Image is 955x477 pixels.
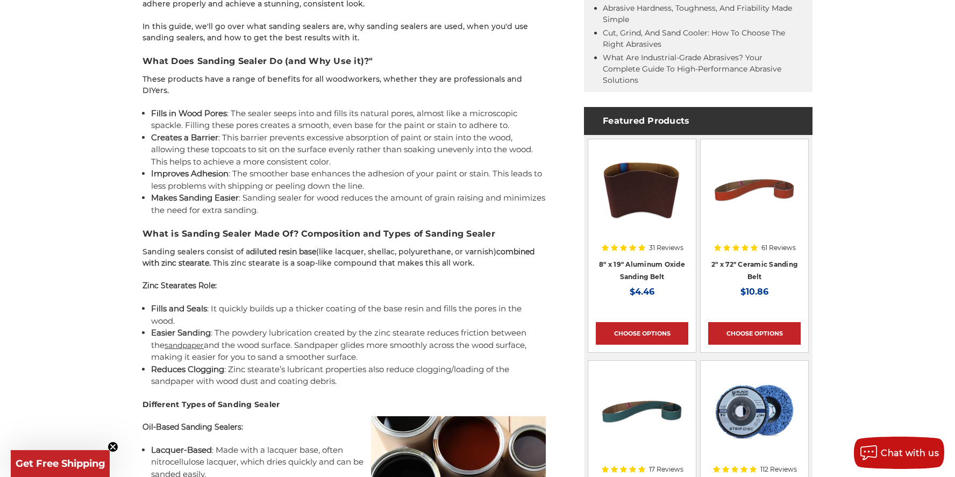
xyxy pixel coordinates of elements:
[151,327,546,364] li: : The powdery lubrication created by the zinc stearate reduces friction between the and the wood ...
[142,227,546,240] h3: What is Sanding Sealer Made Of? Composition and Types of Sanding Sealer
[599,260,685,281] a: 8" x 19" Aluminum Oxide Sanding Belt
[16,458,105,469] span: Get Free Shipping
[596,368,688,461] a: 2" x 36" Zirconia Pipe Sanding Belt
[881,448,939,458] span: Chat with us
[151,132,546,168] li: : This barrier prevents excessive absorption of paint or stain into the wood, allowing these topc...
[708,368,801,454] img: 4-1/2" x 7/8" Easy Strip and Clean Disc
[151,193,239,203] strong: Makes Sanding Easier
[596,322,688,345] a: Choose Options
[584,107,813,135] h4: Featured Products
[740,287,768,297] span: $10.86
[11,450,110,477] div: Get Free ShippingClose teaser
[142,281,217,290] strong: Zinc Stearates Role:
[142,422,546,433] p: :
[142,399,546,410] h4: Different Types of Sanding Sealer
[630,287,654,297] span: $4.46
[711,260,797,281] a: 2" x 72" Ceramic Sanding Belt
[599,368,685,454] img: 2" x 36" Zirconia Pipe Sanding Belt
[708,147,801,239] a: 2" x 72" Ceramic Pipe Sanding Belt
[603,53,781,85] a: What Are Industrial-Grade Abrasives? Your Complete Guide to High-Performance Abrasive Solutions
[151,328,211,338] strong: Easier Sanding
[708,322,801,345] a: Choose Options
[854,437,944,469] button: Chat with us
[165,340,204,350] a: sandpaper
[603,28,785,49] a: Cut, Grind, and Sand Cooler: How to Choose the Right Abrasives
[151,132,218,143] strong: Creates a Barrier
[142,55,546,68] h3: What Does Sanding Sealer Do (and Why Use it)?"
[142,246,546,269] p: Sanding sealers consist of a (like lacquer, shellac, polyurethane, or varnish) . This zinc steara...
[108,442,118,452] button: Close teaser
[151,364,546,388] li: : Zinc stearate’s lubricant properties also reduce clogging/loading of the sandpaper with wood du...
[151,303,546,327] li: : It quickly builds up a thicker coating of the base resin and fills the pores in the wood.
[760,466,797,473] span: 112 Reviews
[151,168,229,179] strong: Improves Adhesion
[649,245,683,251] span: 31 Reviews
[151,108,546,132] li: : The sealer seeps into and fills its natural pores, almost like a microscopic spackle. Filling t...
[761,245,796,251] span: 61 Reviews
[142,21,546,44] p: In this guide, we'll go over what sanding sealers are, why sanding sealers are used, when you'd u...
[708,368,801,461] a: 4-1/2" x 7/8" Easy Strip and Clean Disc
[250,247,316,257] strong: diluted resin base
[151,445,212,455] strong: Lacquer-Based
[142,422,241,432] strong: Oil-Based Sanding Sealers
[649,466,683,473] span: 17 Reviews
[151,192,546,216] li: : Sanding sealer for wood reduces the amount of grain raising and minimizes the need for extra sa...
[151,168,546,192] li: : The smoother base enhances the adhesion of your paint or stain. This leads to less problems wit...
[142,74,546,96] p: These products have a range of benefits for all woodworkers, whether they are professionals and D...
[603,3,792,24] a: Abrasive Hardness, Toughness, and Friability Made Simple
[151,364,224,374] strong: Reduces Clogging
[599,147,685,233] img: aluminum oxide 8x19 sanding belt
[151,108,227,118] strong: Fills in Wood Pores
[711,147,797,233] img: 2" x 72" Ceramic Pipe Sanding Belt
[596,147,688,239] a: aluminum oxide 8x19 sanding belt
[151,303,207,314] strong: Fills and Seals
